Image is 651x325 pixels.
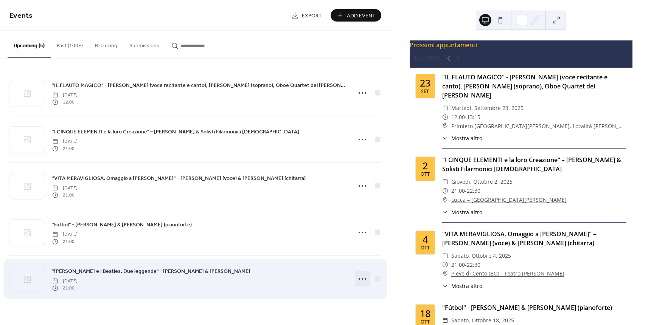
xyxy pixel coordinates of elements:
span: 21:00 [52,145,78,152]
button: Recurring [89,31,123,57]
span: - [465,186,467,195]
span: 21:00 [451,186,465,195]
div: ​ [442,113,448,122]
div: "I CINQUE ELEMENTI e la loro Creazione" – [PERSON_NAME] & Solisti Filarmonici [DEMOGRAPHIC_DATA] [442,155,626,173]
span: sabato, ottobre 18, 2025 [451,316,514,325]
span: 21:00 [52,192,78,198]
span: 22:30 [467,260,480,269]
span: Mostra altro [451,134,482,142]
button: Add Event [331,9,381,22]
span: 13:15 [467,113,480,122]
button: Past (100+) [51,31,89,57]
span: 21:00 [52,285,78,291]
div: "IL FLAUTO MAGICO" - [PERSON_NAME] (voce recitante e canto), [PERSON_NAME] (soprano), Oboe Quarte... [442,73,626,100]
span: Mostra altro [451,282,482,290]
div: ott [421,320,430,325]
div: 18 [420,309,430,318]
a: Pieve di Cento (BO) - Teatro [PERSON_NAME] [451,269,564,278]
div: ​ [442,269,448,278]
a: "VITA MERAVIGLIOSA. Omaggio a [PERSON_NAME]" – [PERSON_NAME] (voce) & [PERSON_NAME] (chitarra) [52,174,306,183]
span: - [465,260,467,269]
span: 21:00 [52,238,78,245]
div: 23 [420,78,430,88]
div: ​ [442,282,448,290]
div: "VITA MERAVIGLIOSA. Omaggio a [PERSON_NAME]" – [PERSON_NAME] (voce) & [PERSON_NAME] (chitarra) [442,229,626,248]
span: Export [302,12,322,20]
span: 12:00 [52,99,78,105]
div: ​ [442,251,448,260]
span: Add Event [347,12,376,20]
span: Events [9,8,33,23]
div: ​ [442,208,448,216]
a: "IL FLAUTO MAGICO" - [PERSON_NAME] (voce recitante e canto), [PERSON_NAME] (soprano), Oboe Quarte... [52,81,347,90]
span: 21:00 [451,260,465,269]
div: set [421,89,429,94]
div: 2 [423,161,428,170]
span: [DATE] [52,138,78,145]
div: ​ [442,316,448,325]
a: "Fútbol" - [PERSON_NAME] & [PERSON_NAME] (pianoforte) [52,220,192,229]
button: Upcoming (5) [8,31,51,58]
a: Primiero [GEOGRAPHIC_DATA][PERSON_NAME], Località [PERSON_NAME] – [GEOGRAPHIC_DATA] [451,122,626,131]
a: Lucca – [GEOGRAPHIC_DATA][PERSON_NAME] [451,195,567,204]
span: [DATE] [52,92,78,99]
span: 22:30 [467,186,480,195]
span: "IL FLAUTO MAGICO" - [PERSON_NAME] (voce recitante e canto), [PERSON_NAME] (soprano), Oboe Quarte... [52,82,347,90]
span: 12:00 [451,113,465,122]
span: martedì, settembre 23, 2025 [451,104,524,113]
div: ​ [442,260,448,269]
span: "I CINQUE ELEMENTI e la loro Creazione" – [PERSON_NAME] & Solisti Filarmonici [DEMOGRAPHIC_DATA] [52,128,299,136]
div: ​ [442,134,448,142]
div: ​ [442,186,448,195]
span: giovedì, ottobre 2, 2025 [451,177,513,186]
span: [DATE] [52,185,78,192]
a: "I CINQUE ELEMENTI e la loro Creazione" – [PERSON_NAME] & Solisti Filarmonici [DEMOGRAPHIC_DATA] [52,127,299,136]
span: "VITA MERAVIGLIOSA. Omaggio a [PERSON_NAME]" – [PERSON_NAME] (voce) & [PERSON_NAME] (chitarra) [52,175,306,183]
div: ott [421,172,430,177]
button: Submissions [123,31,165,57]
div: ​ [442,104,448,113]
span: - [465,113,467,122]
div: Prossimi appuntamenti [410,40,632,50]
span: sabato, ottobre 4, 2025 [451,251,511,260]
div: ​ [442,195,448,204]
button: ​Mostra altro [442,208,482,216]
span: "Fútbol" - [PERSON_NAME] & [PERSON_NAME] (pianoforte) [52,221,192,229]
a: "[PERSON_NAME] e I Beatles. Due leggende" - [PERSON_NAME] & [PERSON_NAME] [52,267,250,275]
span: "[PERSON_NAME] e I Beatles. Due leggende" - [PERSON_NAME] & [PERSON_NAME] [52,268,250,275]
a: Export [286,9,328,22]
span: [DATE] [52,231,78,238]
div: 4 [423,235,428,244]
button: ​Mostra altro [442,282,482,290]
button: ​Mostra altro [442,134,482,142]
span: Mostra altro [451,208,482,216]
div: "Fútbol" - [PERSON_NAME] & [PERSON_NAME] (pianoforte) [442,303,626,312]
span: [DATE] [52,278,78,285]
div: ​ [442,177,448,186]
div: ott [421,246,430,251]
div: ​ [442,122,448,131]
